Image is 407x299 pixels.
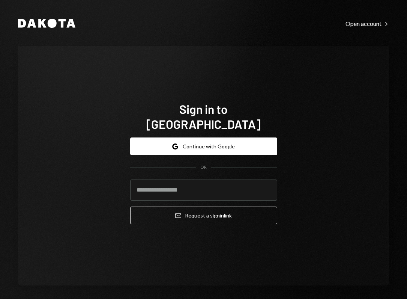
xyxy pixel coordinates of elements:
button: Continue with Google [130,137,277,155]
h1: Sign in to [GEOGRAPHIC_DATA] [130,101,277,131]
a: Open account [345,19,389,27]
div: OR [200,164,207,171]
button: Request a signinlink [130,207,277,224]
div: Open account [345,20,389,27]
